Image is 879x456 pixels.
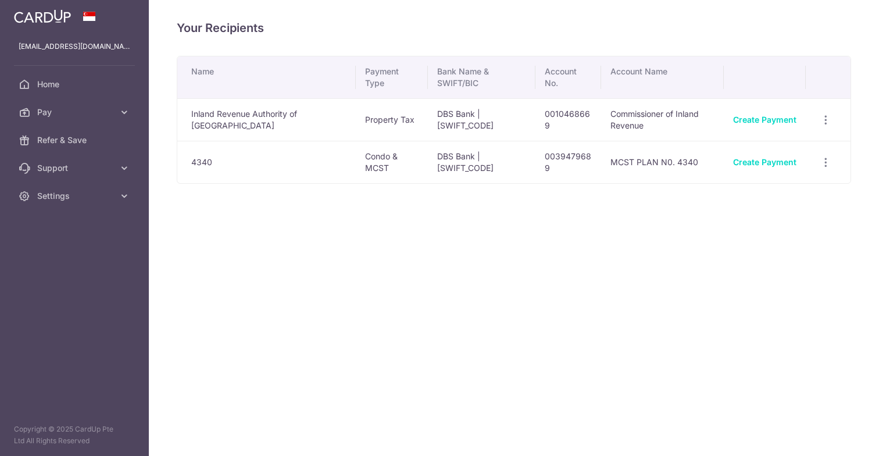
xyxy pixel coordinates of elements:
[733,115,796,124] a: Create Payment
[733,157,796,167] a: Create Payment
[601,141,724,183] td: MCST PLAN N0. 4340
[19,41,130,52] p: [EMAIL_ADDRESS][DOMAIN_NAME]
[428,141,535,183] td: DBS Bank | [SWIFT_CODE]
[37,134,114,146] span: Refer & Save
[177,56,356,98] th: Name
[428,98,535,141] td: DBS Bank | [SWIFT_CODE]
[37,79,114,90] span: Home
[601,56,724,98] th: Account Name
[177,141,356,183] td: 4340
[37,162,114,174] span: Support
[356,56,428,98] th: Payment Type
[37,190,114,202] span: Settings
[428,56,535,98] th: Bank Name & SWIFT/BIC
[356,98,428,141] td: Property Tax
[535,141,602,183] td: 0039479689
[535,56,602,98] th: Account No.
[37,106,114,118] span: Pay
[601,98,724,141] td: Commissioner of Inland Revenue
[356,141,428,183] td: Condo & MCST
[177,98,356,141] td: Inland Revenue Authority of [GEOGRAPHIC_DATA]
[535,98,602,141] td: 0010468669
[177,19,851,37] h4: Your Recipients
[14,9,71,23] img: CardUp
